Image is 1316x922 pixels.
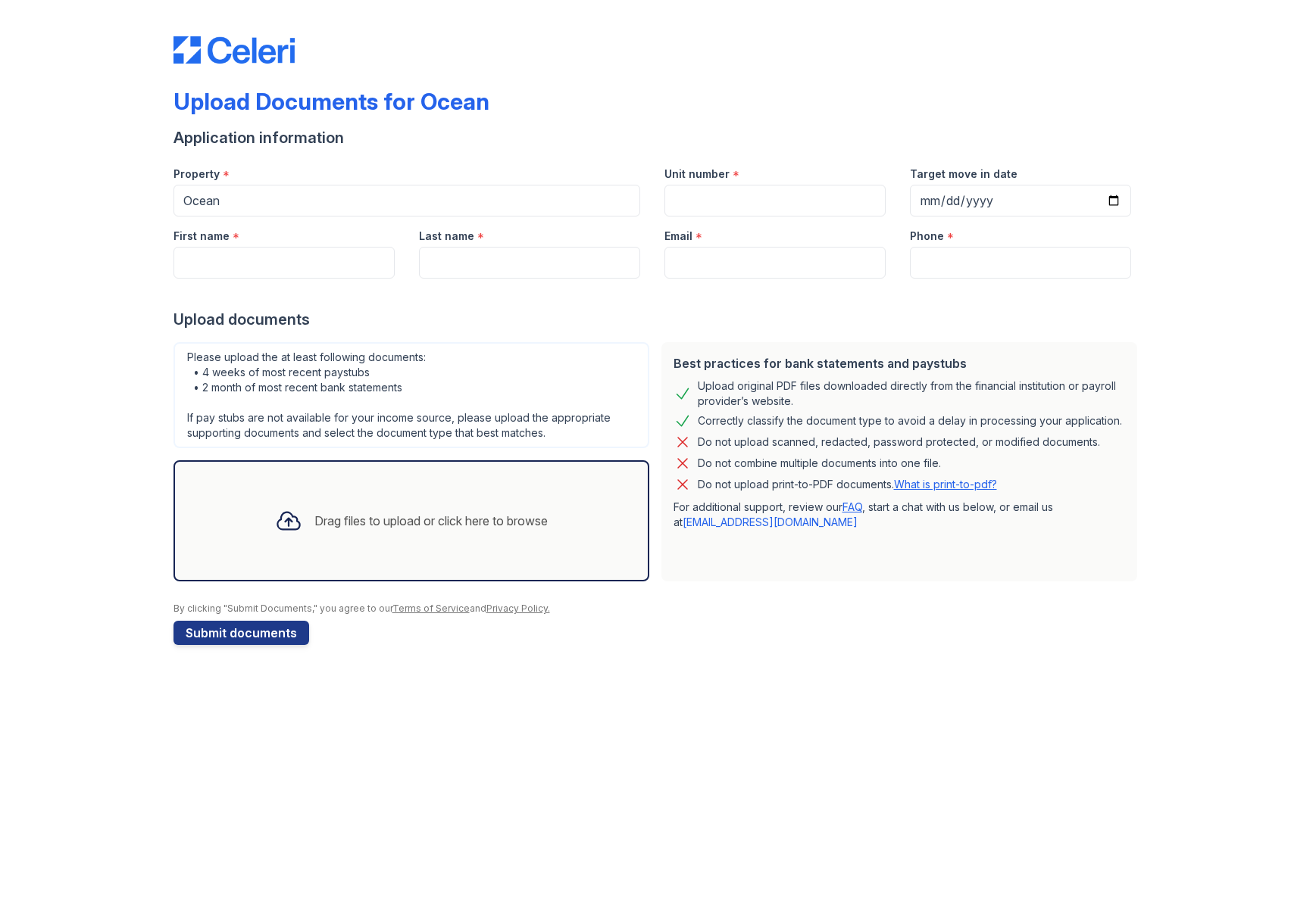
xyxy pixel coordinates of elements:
[173,621,309,645] button: Submit documents
[173,36,295,64] img: CE_Logo_Blue-a8612792a0a2168367f1c8372b55b34899dd931a85d93a1a3d3e32e68fde9ad4.png
[698,433,1100,451] div: Do not upload scanned, redacted, password protected, or modified documents.
[173,127,1143,148] div: Application information
[486,603,550,614] a: Privacy Policy.
[842,500,862,513] a: FAQ
[698,412,1122,430] div: Correctly classify the document type to avoid a delay in processing your application.
[674,500,1125,530] p: For additional support, review our , start a chat with us below, or email us at
[698,378,1125,409] div: Upload original PDF files downloaded directly from the financial institution or payroll provider’...
[392,603,470,614] a: Terms of Service
[683,516,858,528] a: [EMAIL_ADDRESS][DOMAIN_NAME]
[674,354,1125,372] div: Best practices for bank statements and paystubs
[173,603,1143,615] div: By clicking "Submit Documents," you agree to our and
[894,478,997,491] a: What is print-to-pdf?
[173,88,489,115] div: Upload Documents for Ocean
[698,477,997,492] p: Do not upload print-to-PDF documents.
[173,167,220,182] label: Property
[419,229,474,244] label: Last name
[173,229,230,244] label: First name
[173,342,649,448] div: Please upload the at least following documents: • 4 weeks of most recent paystubs • 2 month of mo...
[173,309,1143,330] div: Upload documents
[314,512,548,530] div: Drag files to upload or click here to browse
[664,229,692,244] label: Email
[664,167,730,182] label: Unit number
[910,167,1017,182] label: Target move in date
[698,454,941,472] div: Do not combine multiple documents into one file.
[910,229,944,244] label: Phone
